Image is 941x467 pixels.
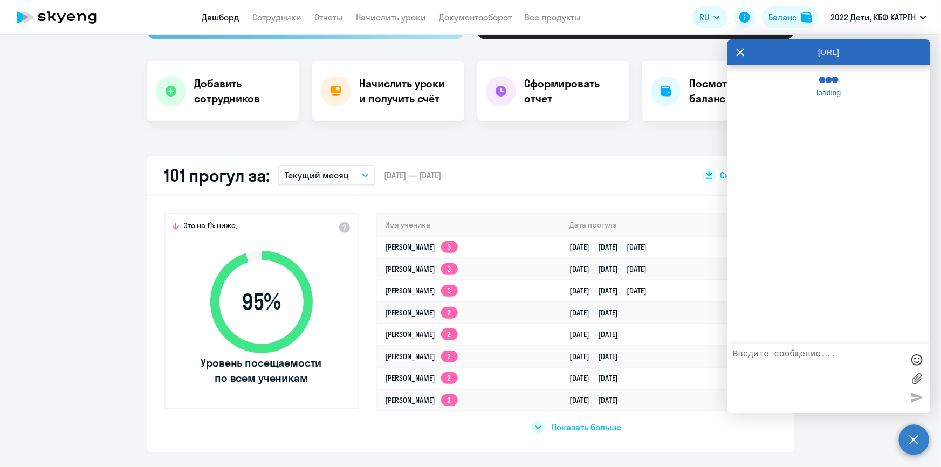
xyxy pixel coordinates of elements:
a: [DATE][DATE][DATE] [569,286,655,296]
p: 2022 Дети, КБФ КАТРЕН [830,11,916,24]
a: [PERSON_NAME]3 [386,242,458,252]
a: [DATE][DATE] [569,329,627,339]
a: [DATE][DATE] [569,373,627,383]
a: [PERSON_NAME]2 [386,373,458,383]
span: [DATE] — [DATE] [384,169,441,181]
h4: Добавить сотрудников [195,76,291,106]
span: Показать больше [552,421,621,433]
button: Текущий месяц [278,165,375,186]
app-skyeng-badge: 3 [441,263,458,275]
span: 95 % [200,289,324,315]
app-skyeng-badge: 2 [441,307,458,319]
app-skyeng-badge: 2 [441,328,458,340]
app-skyeng-badge: 2 [441,351,458,362]
a: Отчеты [315,12,344,23]
span: loading [810,88,848,97]
a: Начислить уроки [356,12,427,23]
a: Сотрудники [253,12,302,23]
app-skyeng-badge: 3 [441,241,458,253]
a: [DATE][DATE] [569,395,627,405]
a: [DATE][DATE][DATE] [569,242,655,252]
th: Дата прогула [561,214,775,236]
a: [PERSON_NAME]3 [386,286,458,296]
a: [PERSON_NAME]2 [386,395,458,405]
a: Дашборд [202,12,240,23]
span: RU [699,11,709,24]
span: Скачать отчет [720,169,777,181]
span: Уровень посещаемости по всем ученикам [200,355,324,386]
div: Баланс [768,11,797,24]
app-skyeng-badge: 2 [441,372,458,384]
button: 2022 Дети, КБФ КАТРЕН [825,4,932,30]
a: [DATE][DATE] [569,308,627,318]
a: [PERSON_NAME]2 [386,329,458,339]
span: Это на 1% ниже, [184,221,238,233]
h4: Сформировать отчет [525,76,621,106]
h4: Посмотреть баланс [690,76,786,106]
p: Текущий месяц [285,169,349,182]
a: Все продукты [525,12,581,23]
button: RU [692,6,727,28]
img: balance [801,12,812,23]
a: [DATE][DATE] [569,352,627,361]
th: Имя ученика [377,214,561,236]
a: Документооборот [439,12,512,23]
app-skyeng-badge: 2 [441,394,458,406]
h2: 101 прогул за: [164,164,270,186]
a: [DATE][DATE][DATE] [569,264,655,274]
h4: Начислить уроки и получить счёт [360,76,454,106]
a: [PERSON_NAME]2 [386,352,458,361]
a: [PERSON_NAME]2 [386,308,458,318]
app-skyeng-badge: 3 [441,285,458,297]
button: Балансbalance [762,6,819,28]
a: [PERSON_NAME]3 [386,264,458,274]
label: Лимит 10 файлов [909,370,925,387]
